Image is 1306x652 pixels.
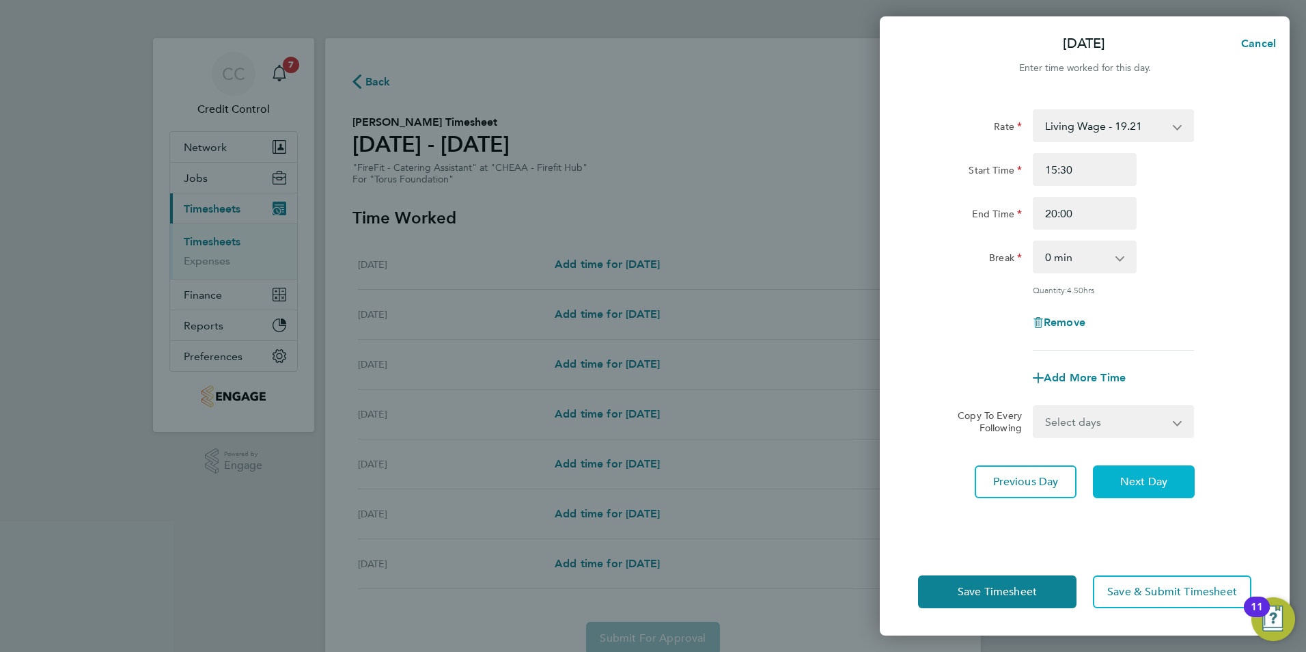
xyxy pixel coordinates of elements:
[1251,597,1295,641] button: Open Resource Center, 11 new notifications
[1219,30,1290,57] button: Cancel
[1120,475,1167,489] span: Next Day
[969,164,1022,180] label: Start Time
[880,60,1290,77] div: Enter time worked for this day.
[993,475,1059,489] span: Previous Day
[1067,284,1083,295] span: 4.50
[1033,284,1194,295] div: Quantity: hrs
[947,409,1022,434] label: Copy To Every Following
[1107,585,1237,599] span: Save & Submit Timesheet
[1063,34,1105,53] p: [DATE]
[1237,37,1276,50] span: Cancel
[972,208,1022,224] label: End Time
[1093,465,1195,498] button: Next Day
[1033,372,1126,383] button: Add More Time
[1044,371,1126,384] span: Add More Time
[1033,153,1137,186] input: E.g. 08:00
[958,585,1037,599] span: Save Timesheet
[975,465,1076,498] button: Previous Day
[1251,607,1263,625] div: 11
[1033,197,1137,230] input: E.g. 18:00
[989,252,1022,268] label: Break
[1033,317,1085,328] button: Remove
[1093,575,1251,608] button: Save & Submit Timesheet
[994,120,1022,137] label: Rate
[918,575,1076,608] button: Save Timesheet
[1044,316,1085,329] span: Remove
